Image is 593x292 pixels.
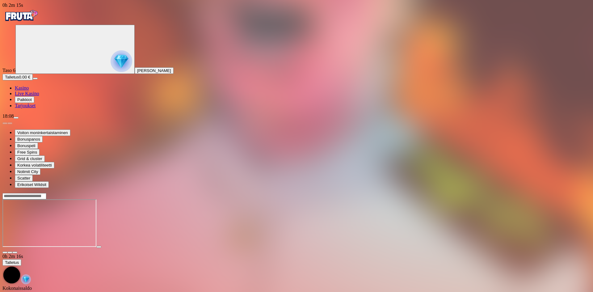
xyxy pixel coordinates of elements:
[17,156,42,161] span: Grid & cluster
[15,103,36,108] span: Tarjoukset
[2,8,40,23] img: Fruta
[2,8,591,108] nav: Primary
[15,142,38,149] button: Bonuspeli
[15,91,39,96] a: poker-chip iconLive Kasino
[2,113,14,119] span: 18:08
[17,150,37,154] span: Free Spins
[2,193,46,199] input: Search
[2,74,33,80] button: Talletusplus icon0.00 €
[111,50,132,72] img: reward progress
[15,91,39,96] span: Live Kasino
[17,137,40,142] span: Bonuspanos
[21,274,31,284] img: reward-icon
[135,67,174,74] button: [PERSON_NAME]
[2,122,7,124] button: prev slide
[15,168,40,175] button: Nolimit City
[33,78,38,79] button: menu
[96,246,101,248] button: play icon
[2,252,7,253] button: close icon
[17,163,52,167] span: Korkea volatiliteetti
[137,68,171,73] span: [PERSON_NAME]
[2,254,591,286] div: Game menu
[15,155,45,162] button: Grid & cluster
[2,259,21,266] button: Talletus
[5,260,19,265] span: Talletus
[15,25,135,74] button: reward progress
[2,68,15,73] span: Taso 6
[17,143,36,148] span: Bonuspeli
[12,252,17,253] button: fullscreen icon
[17,97,32,102] span: Palkkiot
[17,182,46,187] span: Erikoiset Wildsit
[15,181,49,188] button: Erikoiset Wildsit
[15,103,36,108] a: gift-inverted iconTarjoukset
[17,176,30,180] span: Scatter
[15,162,54,168] button: Korkea volatiliteetti
[2,2,23,8] span: user session time
[15,96,34,103] button: reward iconPalkkiot
[19,75,30,79] span: 0.00 €
[2,254,23,259] span: user session time
[15,129,70,136] button: Voiton moninkertaistaminen
[2,19,40,24] a: Fruta
[15,136,43,142] button: Bonuspanos
[2,199,96,247] iframe: Pearl Harbour
[15,175,33,181] button: Scatter
[14,117,19,119] button: menu
[17,169,38,174] span: Nolimit City
[15,85,29,91] span: Kasino
[5,75,19,79] span: Talletus
[7,122,12,124] button: next slide
[7,252,12,253] button: chevron-down icon
[15,149,40,155] button: Free Spins
[15,85,29,91] a: diamond iconKasino
[17,130,68,135] span: Voiton moninkertaistaminen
